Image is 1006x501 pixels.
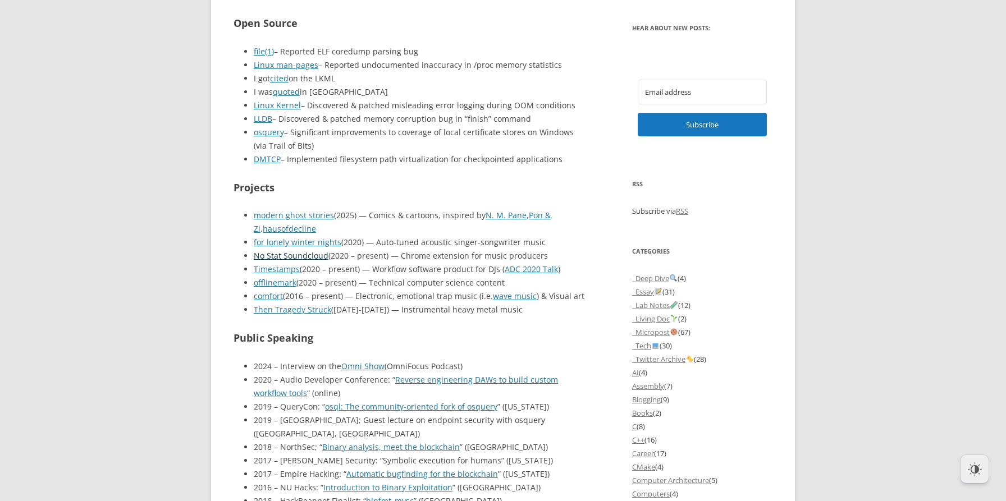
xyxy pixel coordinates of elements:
li: (17) [632,447,772,460]
a: _Twitter Archive [632,354,694,364]
li: (8) [632,420,772,433]
li: 2016 – NU Hacks: “ ” ([GEOGRAPHIC_DATA]) [254,481,584,494]
a: cited [270,73,289,84]
a: C++ [632,435,644,445]
span: – Discovered & patched memory corruption bug in “finish” command [272,113,531,124]
img: 🧪 [670,301,678,309]
a: file(1) [254,46,274,57]
a: _Micropost [632,327,678,337]
a: _Living Doc [632,314,678,324]
a: _Tech [632,341,660,351]
a: offlinemark [254,277,296,288]
li: (67) [632,325,772,339]
a: AI [632,367,639,378]
li: (30) [632,339,772,352]
a: Linux man-pages [254,59,318,70]
li: (2020 – present) — Chrome extension for music producers [254,249,584,263]
a: DMTCP [254,154,281,164]
li: 2017 – Empire Hacking: “ ” ([US_STATE]) [254,467,584,481]
a: for lonely winter nights [254,237,341,247]
li: – Implemented filesystem path virtualization for checkpointed applications [254,153,584,166]
a: comfort [254,291,283,301]
li: I was in [GEOGRAPHIC_DATA] [254,85,584,99]
li: (2016 – present) — Electronic, emotional trap music (i.e. ) & Visual art [254,289,584,303]
h3: Categories [632,245,772,258]
a: CMake [632,462,655,472]
h3: Hear about new posts: [632,21,772,35]
a: N. M. Pane [486,210,527,220]
button: Subscribe [638,113,767,136]
li: I got on the LKML [254,72,584,85]
h2: Public Speaking [234,330,584,346]
a: modern ghost stories [254,210,334,220]
li: (2020 – present) — Workflow software product for DJs ( ) [254,263,584,276]
h3: RSS [632,177,772,191]
p: Subscribe via [632,204,772,218]
li: (28) [632,352,772,366]
a: wave music [493,291,537,301]
a: RSS [676,206,688,216]
li: (4) [632,272,772,285]
img: 🌱 [670,315,678,322]
a: hausofdecline [263,223,316,234]
a: Binary analysis, meet the blockchain [322,442,460,452]
a: ADC 2020 Talk [505,264,558,274]
li: – Reported undocumented inaccuracy in /proc memory statistics [254,58,584,72]
img: 🍪 [670,328,678,335]
li: (31) [632,285,772,298]
li: (2020 – present) — Technical computer science content [254,276,584,289]
img: 🔍 [670,274,677,282]
li: – Discovered & patched misleading error logging during OOM conditions [254,99,584,112]
li: 2024 – Interview on the (OmniFocus Podcast) [254,360,584,373]
li: (16) [632,433,772,447]
li: (4) [632,487,772,500]
a: Omni Show [341,361,385,371]
li: ([DATE]-[DATE]) — Instrumental heavy metal music [254,303,584,316]
li: (7) [632,379,772,393]
li: (2) [632,406,772,420]
img: 🐤 [686,355,693,362]
a: Then Tragedy Struck [254,304,331,315]
li: – Reported ELF coredump parsing bug [254,45,584,58]
li: 2019 – [GEOGRAPHIC_DATA]; Guest lecture on endpoint security with osquery ([GEOGRAPHIC_DATA], [GE... [254,413,584,440]
a: C [632,421,637,431]
li: 2017 – [PERSON_NAME] Security: “Symbolic execution for humans” ([US_STATE]) [254,454,584,467]
a: _Deep Dive [632,273,678,283]
a: No Stat Soundcloud [254,250,328,261]
li: (5) [632,474,772,487]
input: Email address [638,80,767,104]
li: 2018 – NorthSec; “ ” ([GEOGRAPHIC_DATA]) [254,440,584,454]
a: osquery [254,127,284,137]
a: Assembly [632,381,664,391]
a: Blogging [632,394,661,405]
li: (2) [632,312,772,325]
img: 📝 [655,288,662,295]
li: (4) [632,366,772,379]
li: (2025) — Comics & cartoons, inspired by , , [254,209,584,236]
a: Timestamps [254,264,300,274]
li: (9) [632,393,772,406]
li: 2019 – QueryCon: “ ” ([US_STATE]) [254,400,584,413]
a: Introduction to Binary Exploitation [323,482,452,493]
a: _Lab Notes [632,300,678,310]
img: 💻 [652,342,659,349]
a: Books [632,408,653,418]
li: 2020 – Audio Developer Conference: “ ” (online) [254,373,584,400]
li: – Significant improvements to coverage of local certificate stores on Windows (via Trail of Bits) [254,126,584,153]
a: quoted [273,86,300,97]
h2: Open Source [234,15,584,31]
a: Computers [632,489,670,499]
a: Automatic bugfinding for the blockchain [346,468,498,479]
li: (12) [632,298,772,312]
li: (2020) — Auto-tuned acoustic singer-songwriter music [254,236,584,249]
a: Career [632,448,654,458]
li: (4) [632,460,772,474]
a: Reverse engineering DAWs to build custom workflow tools [254,374,558,398]
a: Computer Architecture [632,475,709,485]
h2: Projects [234,180,584,196]
a: osql: The community-oriented fork of osquery [325,401,497,412]
a: Linux Kernel [254,100,301,111]
a: LLDB [254,113,272,124]
a: _Essay [632,287,662,297]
